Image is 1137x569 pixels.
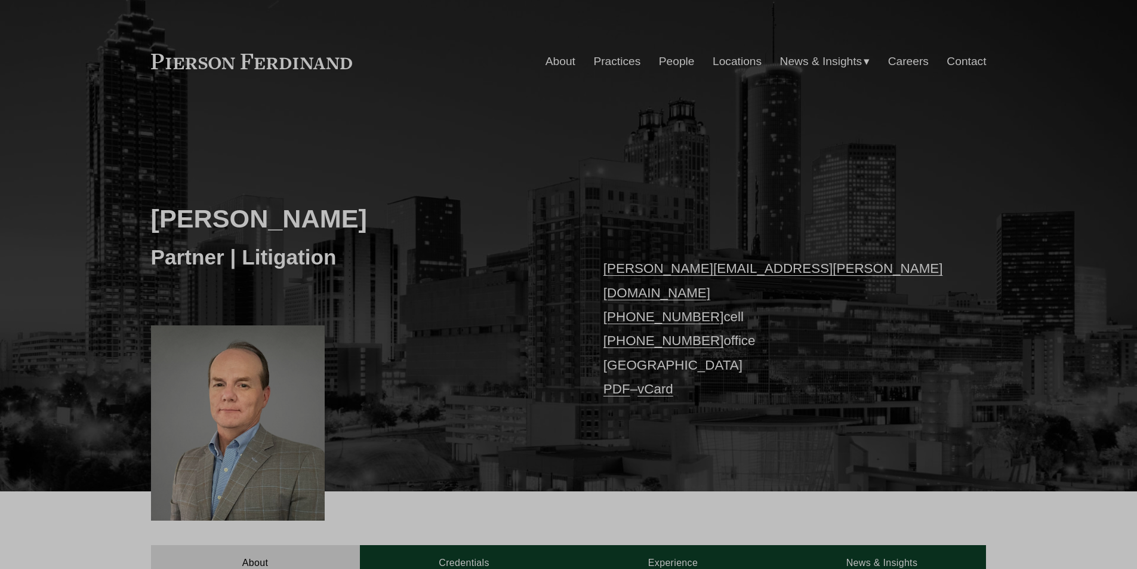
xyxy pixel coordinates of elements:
a: About [546,50,575,73]
a: folder dropdown [780,50,870,73]
h2: [PERSON_NAME] [151,203,569,234]
a: Careers [888,50,929,73]
a: Locations [713,50,762,73]
h3: Partner | Litigation [151,244,569,270]
a: vCard [637,382,673,396]
p: cell office [GEOGRAPHIC_DATA] – [603,257,951,401]
a: [PHONE_NUMBER] [603,309,724,324]
a: [PERSON_NAME][EMAIL_ADDRESS][PERSON_NAME][DOMAIN_NAME] [603,261,943,300]
span: News & Insights [780,51,862,72]
a: Practices [593,50,640,73]
a: Contact [947,50,986,73]
a: People [659,50,695,73]
a: [PHONE_NUMBER] [603,333,724,348]
a: PDF [603,382,630,396]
